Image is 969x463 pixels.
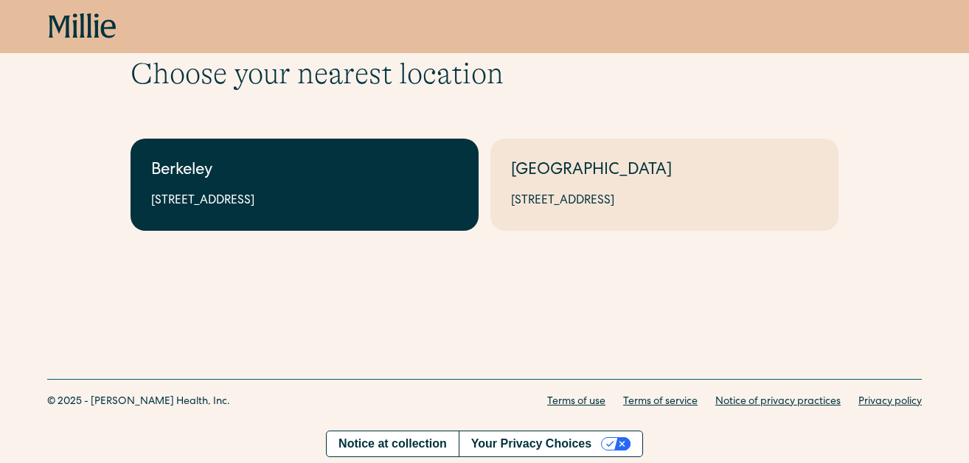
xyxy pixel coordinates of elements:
a: Notice of privacy practices [715,394,841,410]
div: © 2025 - [PERSON_NAME] Health, Inc. [47,394,230,410]
div: Berkeley [151,159,458,184]
h1: Choose your nearest location [131,56,838,91]
a: Privacy policy [858,394,922,410]
a: [GEOGRAPHIC_DATA][STREET_ADDRESS] [490,139,838,231]
div: [STREET_ADDRESS] [511,192,818,210]
div: [GEOGRAPHIC_DATA] [511,159,818,184]
button: Your Privacy Choices [459,431,642,456]
div: [STREET_ADDRESS] [151,192,458,210]
a: Terms of use [547,394,605,410]
a: Terms of service [623,394,698,410]
a: Berkeley[STREET_ADDRESS] [131,139,479,231]
a: Notice at collection [327,431,459,456]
